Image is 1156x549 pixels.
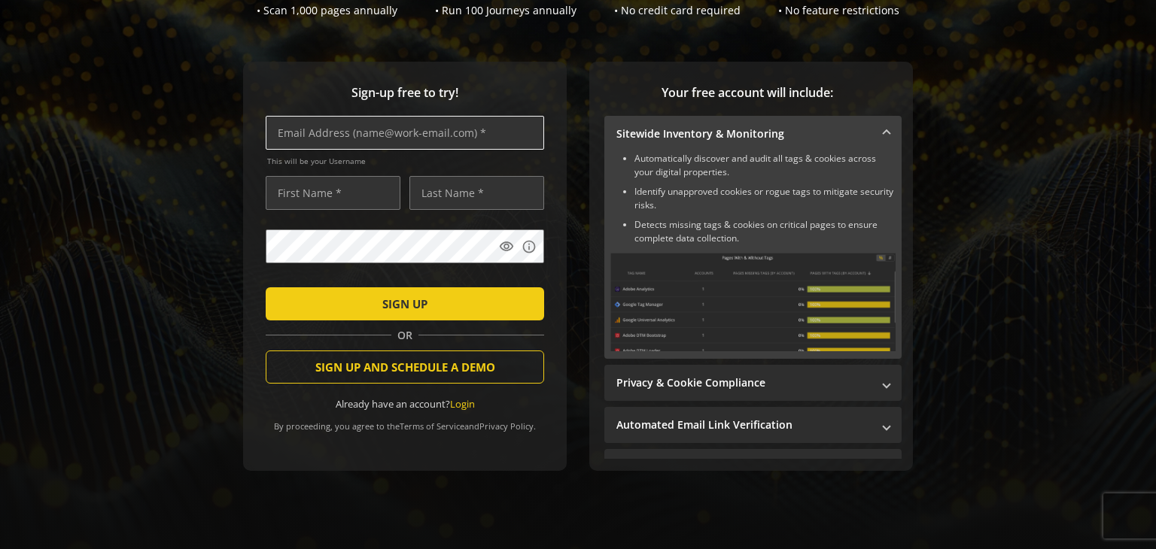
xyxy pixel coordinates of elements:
div: By proceeding, you agree to the and . [266,411,544,432]
div: Sitewide Inventory & Monitoring [604,152,902,359]
mat-expansion-panel-header: Automated Email Link Verification [604,407,902,443]
div: • No credit card required [614,3,741,18]
span: Sign-up free to try! [266,84,544,102]
span: SIGN UP [382,290,427,317]
mat-panel-title: Sitewide Inventory & Monitoring [616,126,872,141]
div: Already have an account? [266,397,544,411]
mat-panel-title: Automated Email Link Verification [616,417,872,432]
div: • No feature restrictions [778,3,899,18]
a: Terms of Service [400,420,464,432]
div: • Run 100 Journeys annually [435,3,576,18]
input: Email Address (name@work-email.com) * [266,116,544,150]
span: Your free account will include: [604,84,890,102]
mat-icon: info [522,239,537,254]
mat-expansion-panel-header: Privacy & Cookie Compliance [604,365,902,401]
mat-panel-title: Privacy & Cookie Compliance [616,375,872,390]
span: SIGN UP AND SCHEDULE A DEMO [315,353,495,381]
span: This will be your Username [267,156,544,166]
button: SIGN UP [266,287,544,320]
input: Last Name * [409,176,544,210]
input: First Name * [266,176,400,210]
mat-icon: visibility [499,239,514,254]
img: Sitewide Inventory & Monitoring [610,253,896,351]
li: Automatically discover and audit all tags & cookies across your digital properties. [634,152,896,179]
a: Privacy Policy [479,420,534,432]
span: OR [391,328,418,343]
button: SIGN UP AND SCHEDULE A DEMO [266,350,544,384]
a: Login [450,397,475,411]
div: • Scan 1,000 pages annually [257,3,397,18]
mat-expansion-panel-header: Performance Monitoring with Web Vitals [604,449,902,485]
li: Detects missing tags & cookies on critical pages to ensure complete data collection. [634,218,896,245]
mat-expansion-panel-header: Sitewide Inventory & Monitoring [604,116,902,152]
li: Identify unapproved cookies or rogue tags to mitigate security risks. [634,185,896,212]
